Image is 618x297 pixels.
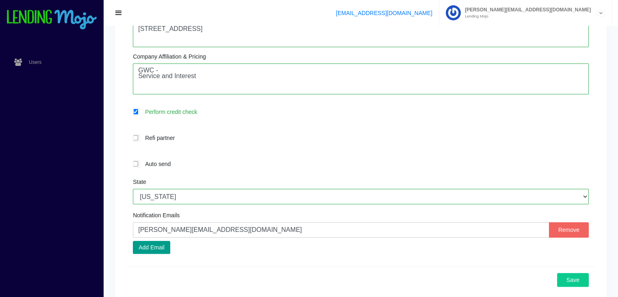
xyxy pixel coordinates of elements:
[446,5,461,20] img: Profile image
[29,60,41,65] span: Users
[141,107,589,116] label: Perform credit check
[549,222,589,238] button: Remove
[461,14,591,18] small: Lending Mojo
[141,159,589,168] label: Auto send
[133,212,180,218] label: Notification Emails
[133,54,206,59] label: Company Affiliation & Pricing
[133,22,589,47] textarea: [STREET_ADDRESS]
[336,10,432,16] a: [EMAIL_ADDRESS][DOMAIN_NAME]
[6,10,98,30] img: logo-small.png
[141,133,589,142] label: Refi partner
[461,7,591,12] span: [PERSON_NAME][EMAIL_ADDRESS][DOMAIN_NAME]
[133,63,589,94] textarea: GWC - Service and Interest
[133,179,146,185] label: State
[133,241,170,254] button: Add Email
[557,273,589,287] button: Save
